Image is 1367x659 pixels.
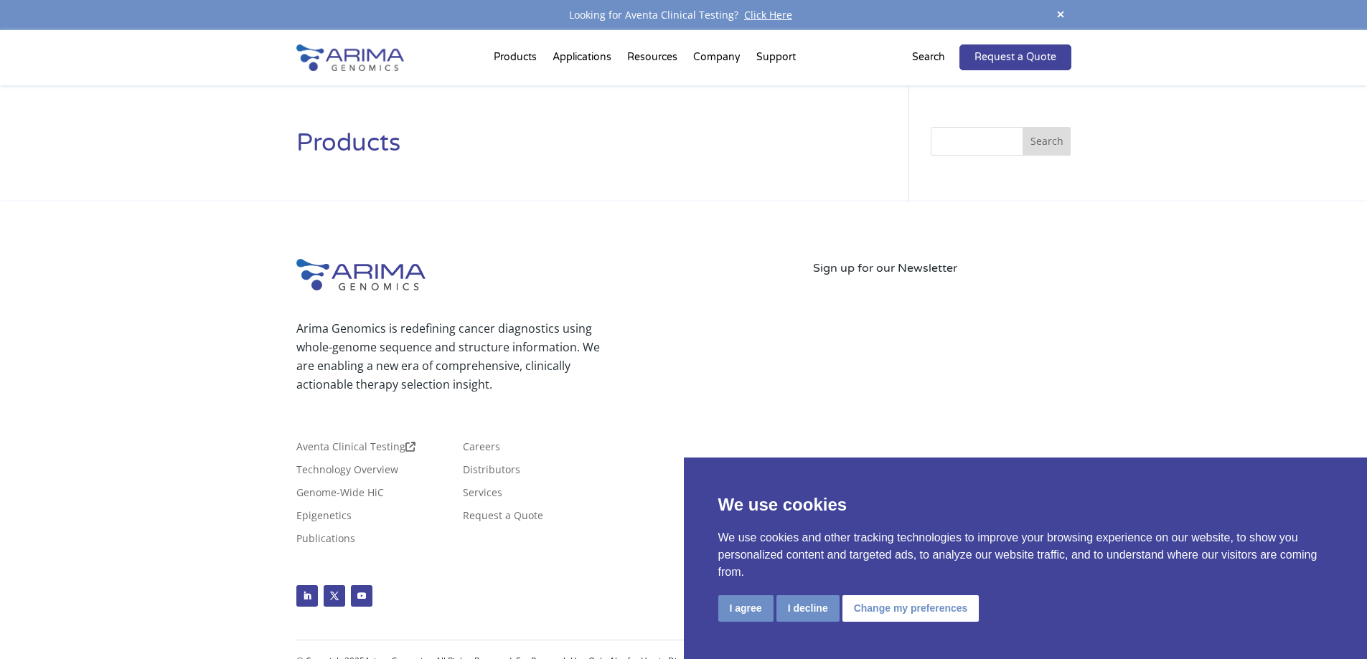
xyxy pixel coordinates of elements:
[959,44,1071,70] a: Request a Quote
[738,8,798,22] a: Click Here
[463,442,500,457] a: Careers
[296,6,1071,24] div: Looking for Aventa Clinical Testing?
[296,259,426,290] img: Arima-Genomics-logo
[296,319,606,394] p: Arima Genomics is redefining cancer diagnostics using whole-genome sequence and structure informa...
[324,585,345,607] a: Follow on X
[296,465,398,480] a: Technology Overview
[718,595,774,622] button: I agree
[296,511,352,526] a: Epigenetics
[463,511,543,526] a: Request a Quote
[296,488,384,503] a: Genome-Wide HiC
[351,585,372,607] a: Follow on Youtube
[776,595,840,622] button: I decline
[813,259,1071,278] p: Sign up for our Newsletter
[842,595,980,622] button: Change my preferences
[463,465,520,480] a: Distributors
[296,585,318,607] a: Follow on LinkedIn
[296,442,415,457] a: Aventa Clinical Testing
[912,48,945,67] p: Search
[718,492,1333,518] p: We use cookies
[296,44,404,71] img: Arima-Genomics-logo
[1023,127,1071,156] button: Search
[718,529,1333,581] p: We use cookies and other tracking technologies to improve your browsing experience on our website...
[463,488,502,503] a: Services
[296,534,355,549] a: Publications
[296,127,867,171] h1: Products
